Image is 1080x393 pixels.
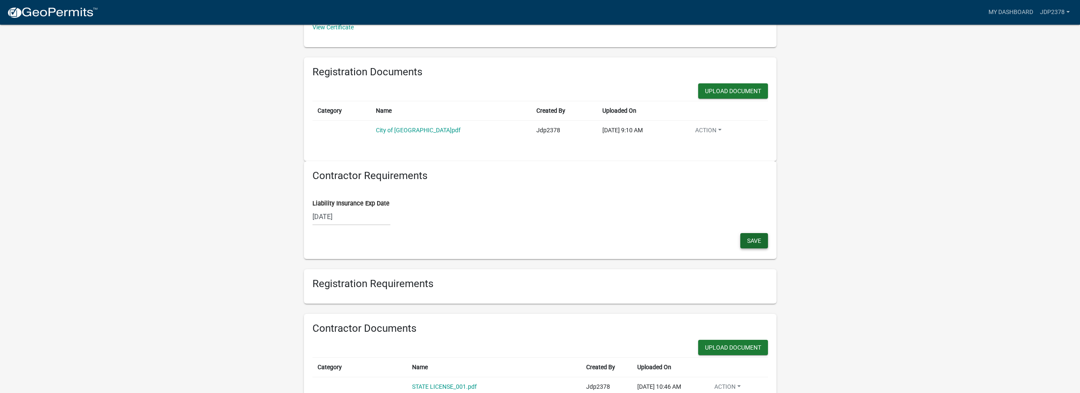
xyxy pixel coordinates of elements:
th: Category [312,101,371,120]
a: City of [GEOGRAPHIC_DATA]pdf [376,127,461,134]
input: mm/dd/yyyy [312,208,390,225]
a: Jdp2378 [1037,4,1073,20]
button: Save [740,233,768,248]
th: Uploaded On [632,357,702,377]
h6: Contractor Requirements [312,170,768,182]
button: Upload Document [698,83,768,99]
th: Category [312,357,407,377]
h6: Registration Documents [312,66,768,78]
th: Name [407,357,581,377]
a: My Dashboard [985,4,1037,20]
h6: Registration Requirements [312,278,768,290]
button: Action [688,126,728,138]
td: [DATE] 9:10 AM [597,120,683,145]
span: Save [747,237,761,244]
h6: Contractor Documents [312,322,768,335]
td: Jdp2378 [531,120,598,145]
button: Upload Document [698,340,768,355]
th: Name [371,101,531,120]
wm-modal-confirm: New Document [698,340,768,357]
th: Uploaded On [597,101,683,120]
a: STATE LICENSE_001.pdf [412,383,477,390]
th: Created By [531,101,598,120]
wm-modal-confirm: New Document [698,83,768,101]
th: Created By [581,357,632,377]
label: Liability Insurance Exp Date [312,201,390,207]
a: View Certificate [312,24,354,31]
